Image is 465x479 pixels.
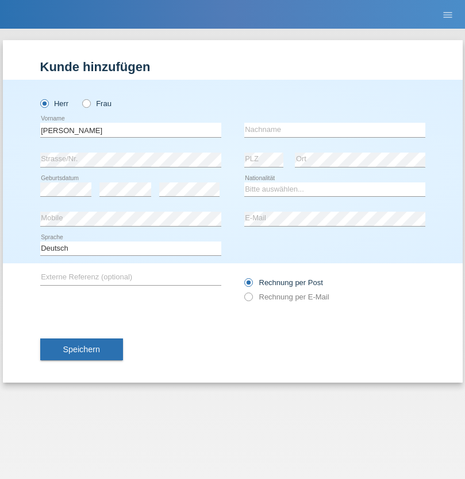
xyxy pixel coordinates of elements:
[244,278,323,287] label: Rechnung per Post
[436,11,459,18] a: menu
[82,99,90,107] input: Frau
[63,345,100,354] span: Speichern
[40,338,123,360] button: Speichern
[442,9,454,21] i: menu
[244,293,252,307] input: Rechnung per E-Mail
[40,99,69,108] label: Herr
[40,99,48,107] input: Herr
[82,99,112,108] label: Frau
[40,60,425,74] h1: Kunde hinzufügen
[244,278,252,293] input: Rechnung per Post
[244,293,329,301] label: Rechnung per E-Mail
